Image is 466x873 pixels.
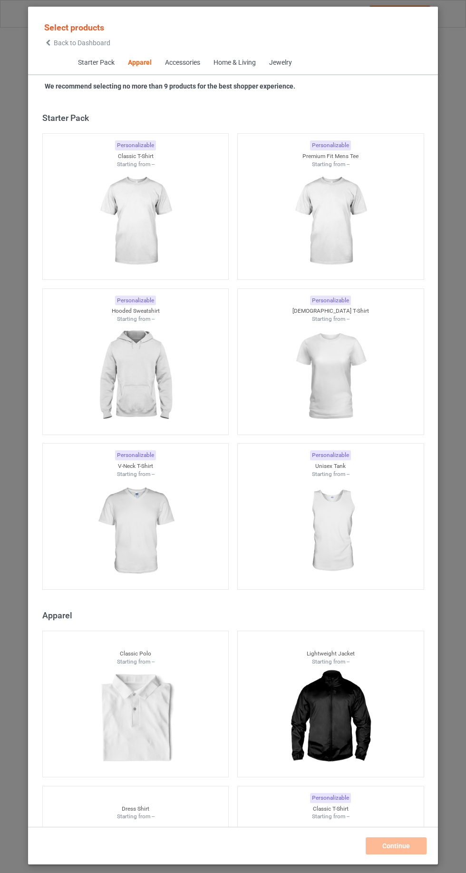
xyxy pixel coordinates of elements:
div: Classic T-Shirt [43,152,229,160]
div: Classic T-Shirt [238,805,424,813]
div: Personalizable [310,450,351,460]
div: Personalizable [115,450,156,460]
img: regular.jpg [288,323,373,430]
div: Personalizable [115,296,156,306]
div: Accessories [165,58,200,68]
div: Starting from -- [43,470,229,478]
div: Personalizable [115,140,156,150]
span: Starter Pack [71,51,121,74]
span: Select products [44,22,104,32]
img: regular.jpg [288,168,373,275]
div: Starting from -- [238,658,424,666]
div: Home & Living [213,58,255,68]
div: Personalizable [310,140,351,150]
div: Unisex Tank [238,462,424,470]
img: regular.jpg [93,665,178,772]
div: Premium Fit Mens Tee [238,152,424,160]
div: Starting from -- [238,315,424,323]
div: Starting from -- [238,160,424,169]
img: regular.jpg [288,665,373,772]
span: Back to Dashboard [54,39,110,47]
div: Starting from -- [238,470,424,478]
div: Jewelry [269,58,291,68]
div: Personalizable [310,793,351,803]
div: Starting from -- [43,315,229,323]
div: Apparel [42,610,428,621]
div: Starting from -- [43,658,229,666]
div: Starter Pack [42,112,428,123]
img: regular.jpg [288,478,373,585]
div: Starting from -- [43,813,229,821]
img: regular.jpg [93,478,178,585]
div: Dress Shirt [43,805,229,813]
img: regular.jpg [93,168,178,275]
div: Starting from -- [43,160,229,169]
img: regular.jpg [93,323,178,430]
div: Starting from -- [238,813,424,821]
div: [DEMOGRAPHIC_DATA] T-Shirt [238,307,424,315]
div: Hooded Sweatshirt [43,307,229,315]
div: Personalizable [310,296,351,306]
div: Lightweight Jacket [238,650,424,658]
strong: We recommend selecting no more than 9 products for the best shopper experience. [45,82,295,90]
div: Classic Polo [43,650,229,658]
div: V-Neck T-Shirt [43,462,229,470]
div: Apparel [127,58,151,68]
